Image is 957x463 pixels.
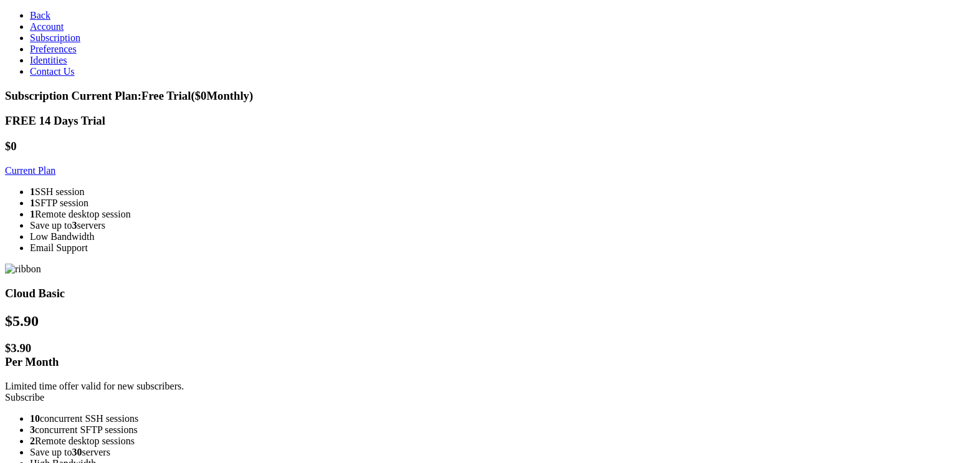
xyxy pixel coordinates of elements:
li: Email Support [30,242,952,254]
a: Contact Us [30,66,75,77]
strong: 3 [30,424,35,435]
h1: $ 3.90 [5,341,952,369]
a: Subscription [30,32,80,43]
h2: $ 5.90 [5,313,952,330]
li: Save up to servers [30,220,952,231]
li: concurrent SFTP sessions [30,424,952,436]
li: Low Bandwidth [30,231,952,242]
a: Subscribe [5,392,44,403]
li: SFTP session [30,198,952,209]
li: Remote desktop sessions [30,436,952,447]
img: ribbon [5,264,41,275]
strong: 1 [30,186,35,197]
a: Account [30,21,64,32]
li: concurrent SSH sessions [30,413,952,424]
a: Current Plan [5,165,55,176]
a: Preferences [30,44,77,54]
strong: 3 [72,220,77,231]
h3: Cloud Basic [5,287,952,300]
strong: 10 [30,413,40,424]
a: Back [30,10,50,21]
a: Identities [30,55,67,65]
li: Remote desktop session [30,209,952,220]
li: Save up to servers [30,447,952,458]
h3: FREE 14 Days Trial [5,114,952,128]
strong: 30 [72,447,82,457]
span: Current Plan: Free Trial ($ 0 Monthly) [72,89,254,102]
strong: 1 [30,198,35,208]
li: SSH session [30,186,952,198]
span: Limited time offer valid for new subscribers. [5,381,184,391]
div: Per Month [5,355,952,369]
strong: 2 [30,436,35,446]
strong: 1 [30,209,35,219]
h1: $0 [5,140,952,153]
h3: Subscription [5,89,952,103]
